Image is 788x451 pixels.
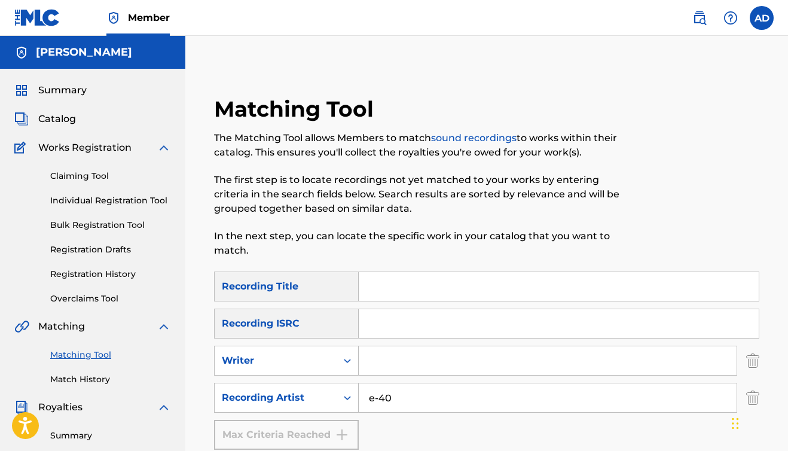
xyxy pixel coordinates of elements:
[50,243,171,256] a: Registration Drafts
[106,11,121,25] img: Top Rightsholder
[222,391,329,405] div: Recording Artist
[746,346,759,376] img: Delete Criterion
[36,45,132,59] h5: aaron doppie
[157,141,171,155] img: expand
[50,219,171,231] a: Bulk Registration Tool
[214,96,380,123] h2: Matching Tool
[14,83,29,97] img: Summary
[50,292,171,305] a: Overclaims Tool
[719,6,743,30] div: Help
[50,194,171,207] a: Individual Registration Tool
[50,170,171,182] a: Claiming Tool
[14,400,29,415] img: Royalties
[750,6,774,30] div: User Menu
[38,83,87,97] span: Summary
[128,11,170,25] span: Member
[50,373,171,386] a: Match History
[14,45,29,60] img: Accounts
[38,112,76,126] span: Catalog
[38,319,85,334] span: Matching
[50,349,171,361] a: Matching Tool
[38,141,132,155] span: Works Registration
[14,9,60,26] img: MLC Logo
[214,229,634,258] p: In the next step, you can locate the specific work in your catalog that you want to match.
[214,131,634,160] p: The Matching Tool allows Members to match to works within their catalog. This ensures you'll coll...
[14,112,76,126] a: CatalogCatalog
[14,319,29,334] img: Matching
[38,400,83,415] span: Royalties
[755,282,788,380] iframe: Resource Center
[14,112,29,126] img: Catalog
[222,354,329,368] div: Writer
[688,6,711,30] a: Public Search
[431,132,517,144] a: sound recordings
[50,268,171,281] a: Registration History
[214,173,634,216] p: The first step is to locate recordings not yet matched to your works by entering criteria in the ...
[723,11,738,25] img: help
[14,83,87,97] a: SummarySummary
[746,383,759,413] img: Delete Criterion
[14,141,30,155] img: Works Registration
[732,406,739,441] div: Drag
[692,11,707,25] img: search
[157,400,171,415] img: expand
[728,394,788,451] iframe: Chat Widget
[157,319,171,334] img: expand
[50,429,171,442] a: Summary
